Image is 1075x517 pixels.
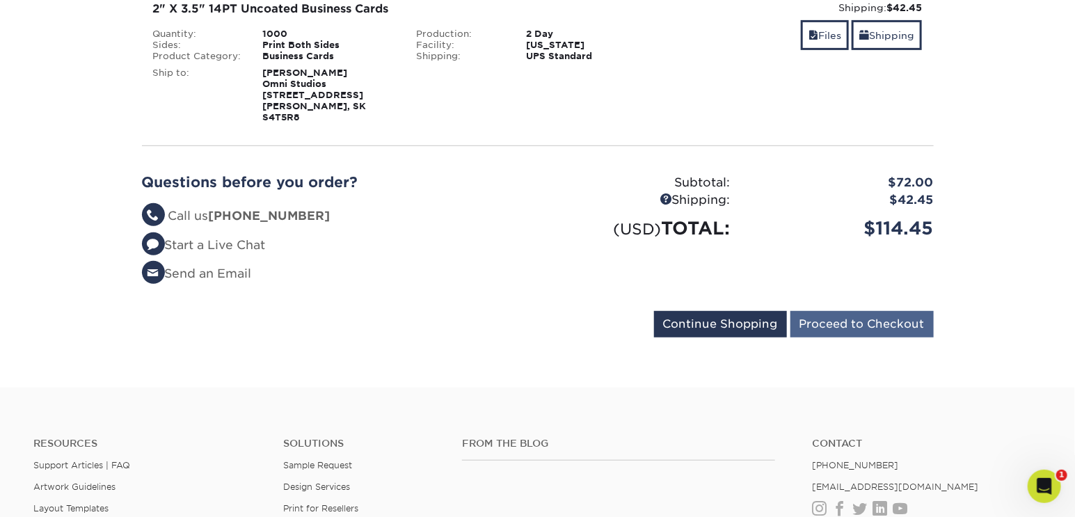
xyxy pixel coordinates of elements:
[813,482,979,492] a: [EMAIL_ADDRESS][DOMAIN_NAME]
[886,2,922,13] strong: $42.45
[741,215,944,241] div: $114.45
[143,51,253,62] div: Product Category:
[516,40,669,51] div: [US_STATE]
[252,51,406,62] div: Business Cards
[538,174,741,192] div: Subtotal:
[3,475,118,512] iframe: Google Customer Reviews
[142,174,527,191] h2: Questions before you order?
[790,311,934,337] input: Proceed to Checkout
[143,40,253,51] div: Sides:
[142,207,527,225] li: Call us
[143,29,253,40] div: Quantity:
[262,67,366,122] strong: [PERSON_NAME] Omni Studios [STREET_ADDRESS] [PERSON_NAME], SK S4T5R8
[741,191,944,209] div: $42.45
[283,460,352,470] a: Sample Request
[406,40,516,51] div: Facility:
[283,438,441,450] h4: Solutions
[153,1,659,17] div: 2" X 3.5" 14PT Uncoated Business Cards
[406,51,516,62] div: Shipping:
[813,460,899,470] a: [PHONE_NUMBER]
[143,67,253,123] div: Ship to:
[406,29,516,40] div: Production:
[142,267,252,280] a: Send an Email
[680,1,923,15] div: Shipping:
[654,311,787,337] input: Continue Shopping
[852,20,922,50] a: Shipping
[252,29,406,40] div: 1000
[801,20,849,50] a: Files
[813,438,1042,450] a: Contact
[283,503,358,514] a: Print for Resellers
[252,40,406,51] div: Print Both Sides
[209,209,331,223] strong: [PHONE_NUMBER]
[1056,470,1067,481] span: 1
[283,482,350,492] a: Design Services
[538,215,741,241] div: TOTAL:
[1028,470,1061,503] iframe: Intercom live chat
[809,30,818,41] span: files
[741,174,944,192] div: $72.00
[538,191,741,209] div: Shipping:
[859,30,869,41] span: shipping
[516,29,669,40] div: 2 Day
[516,51,669,62] div: UPS Standard
[142,238,266,252] a: Start a Live Chat
[614,220,662,238] small: (USD)
[462,438,774,450] h4: From the Blog
[33,460,130,470] a: Support Articles | FAQ
[33,438,262,450] h4: Resources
